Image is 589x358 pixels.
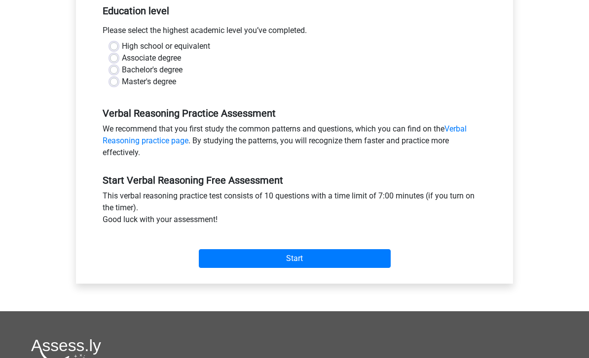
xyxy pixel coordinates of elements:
label: High school or equivalent [122,41,210,53]
div: We recommend that you first study the common patterns and questions, which you can find on the . ... [95,124,494,163]
h5: Start Verbal Reasoning Free Assessment [103,175,486,187]
label: Associate degree [122,53,181,65]
h5: Education level [103,1,486,21]
label: Master's degree [122,76,176,88]
label: Bachelor's degree [122,65,183,76]
div: Please select the highest academic level you’ve completed. [95,25,494,41]
div: This verbal reasoning practice test consists of 10 questions with a time limit of 7:00 minutes (i... [95,191,494,230]
h5: Verbal Reasoning Practice Assessment [103,108,486,120]
input: Start [199,250,391,268]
